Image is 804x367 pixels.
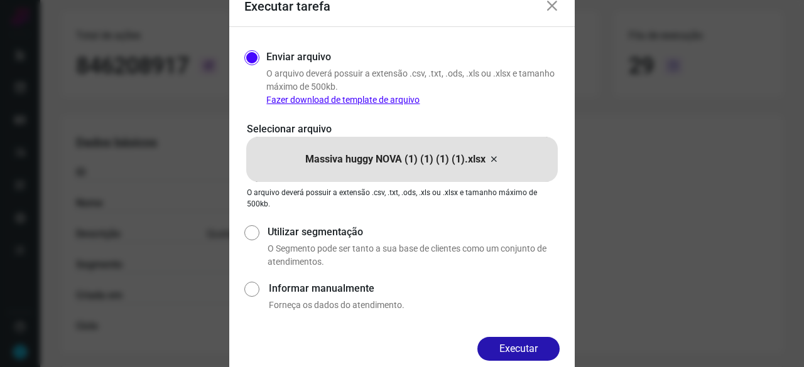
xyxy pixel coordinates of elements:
p: Selecionar arquivo [247,122,557,137]
p: O Segmento pode ser tanto a sua base de clientes como um conjunto de atendimentos. [268,242,560,269]
button: Executar [477,337,560,361]
label: Enviar arquivo [266,50,331,65]
p: O arquivo deverá possuir a extensão .csv, .txt, .ods, .xls ou .xlsx e tamanho máximo de 500kb. [247,187,557,210]
p: Massiva huggy NOVA (1) (1) (1) (1).xlsx [305,152,486,167]
label: Informar manualmente [269,281,560,296]
label: Utilizar segmentação [268,225,560,240]
a: Fazer download de template de arquivo [266,95,420,105]
p: O arquivo deverá possuir a extensão .csv, .txt, .ods, .xls ou .xlsx e tamanho máximo de 500kb. [266,67,560,107]
p: Forneça os dados do atendimento. [269,299,560,312]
